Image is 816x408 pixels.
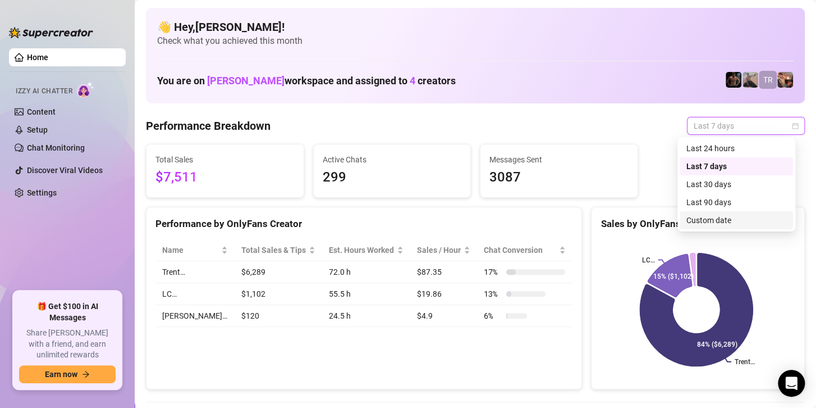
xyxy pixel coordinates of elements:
[27,143,85,152] a: Chat Monitoring
[680,193,793,211] div: Last 90 days
[155,305,235,327] td: [PERSON_NAME]…
[410,283,477,305] td: $19.86
[9,27,93,38] img: logo-BBDzfeDw.svg
[235,305,322,327] td: $120
[155,239,235,261] th: Name
[742,72,758,88] img: LC
[417,244,461,256] span: Sales / Hour
[235,283,322,305] td: $1,102
[680,157,793,175] div: Last 7 days
[410,75,415,87] span: 4
[763,74,773,86] span: TR
[155,261,235,283] td: Trent…
[484,310,502,322] span: 6 %
[45,370,77,379] span: Earn now
[600,216,795,232] div: Sales by OnlyFans Creator
[235,239,322,261] th: Total Sales & Tips
[155,153,295,166] span: Total Sales
[27,107,56,116] a: Content
[155,216,572,232] div: Performance by OnlyFans Creator
[157,35,794,47] span: Check what you achieved this month
[410,239,477,261] th: Sales / Hour
[27,125,48,134] a: Setup
[484,266,502,278] span: 17 %
[686,178,786,191] div: Last 30 days
[735,358,755,366] text: Trent…
[155,167,295,188] span: $7,511
[322,283,410,305] td: 55.5 h
[680,175,793,193] div: Last 30 days
[323,167,462,188] span: 299
[778,370,805,397] div: Open Intercom Messenger
[792,123,799,129] span: calendar
[155,283,235,305] td: LC…
[19,301,116,323] span: 🎁 Get $100 in AI Messages
[410,261,477,283] td: $87.35
[489,153,629,166] span: Messages Sent
[27,53,48,62] a: Home
[329,244,395,256] div: Est. Hours Worked
[241,244,306,256] span: Total Sales & Tips
[235,261,322,283] td: $6,289
[410,305,477,327] td: $4.9
[484,288,502,300] span: 13 %
[27,188,57,197] a: Settings
[77,81,94,98] img: AI Chatter
[207,75,285,87] span: [PERSON_NAME]
[686,214,786,226] div: Custom date
[686,160,786,173] div: Last 7 days
[323,153,462,166] span: Active Chats
[19,328,116,361] span: Share [PERSON_NAME] with a friend, and earn unlimited rewards
[162,244,219,256] span: Name
[484,244,557,256] span: Chat Conversion
[680,211,793,229] div: Custom date
[686,142,786,155] div: Last 24 hours
[477,239,572,261] th: Chat Conversion
[16,86,72,97] span: Izzy AI Chatter
[82,370,90,378] span: arrow-right
[146,118,271,134] h4: Performance Breakdown
[686,196,786,208] div: Last 90 days
[489,167,629,188] span: 3087
[322,261,410,283] td: 72.0 h
[322,305,410,327] td: 24.5 h
[680,139,793,157] div: Last 24 hours
[19,365,116,383] button: Earn nowarrow-right
[157,75,456,87] h1: You are on workspace and assigned to creators
[694,117,798,134] span: Last 7 days
[27,166,103,175] a: Discover Viral Videos
[726,72,741,88] img: Trent
[642,256,655,264] text: LC…
[777,72,793,88] img: Osvaldo
[157,19,794,35] h4: 👋 Hey, [PERSON_NAME] !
